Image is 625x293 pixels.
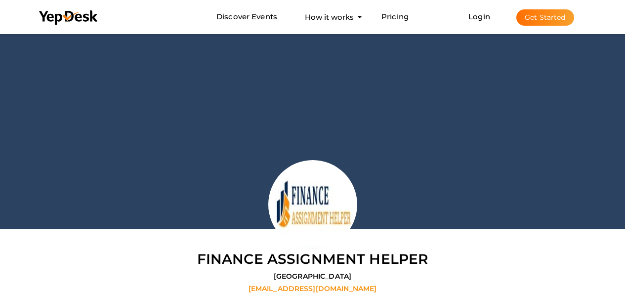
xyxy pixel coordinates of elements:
[274,271,351,281] label: [GEOGRAPHIC_DATA]
[516,9,574,26] button: Get Started
[216,8,277,26] a: Discover Events
[302,8,357,26] button: How it works
[381,8,409,26] a: Pricing
[197,249,428,269] label: Finance Assignment Helper
[468,12,490,21] a: Login
[268,160,357,249] img: CIR1SGHX_normal.jpeg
